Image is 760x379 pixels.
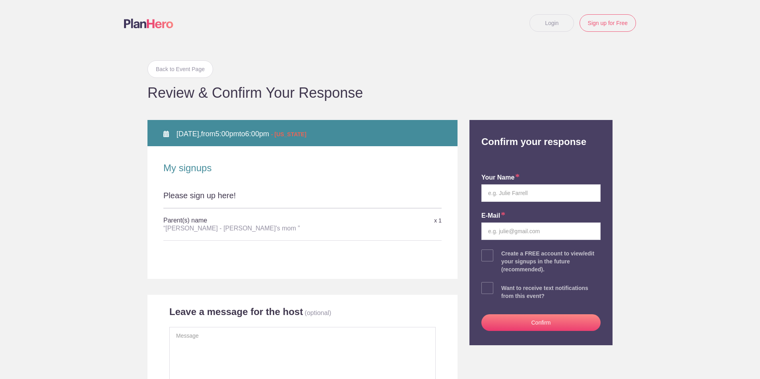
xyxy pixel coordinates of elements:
[163,190,442,208] div: Please sign up here!
[481,314,601,331] button: Confirm
[163,162,442,174] h2: My signups
[176,130,201,138] span: [DATE],
[481,222,601,240] input: e.g. julie@gmail.com
[501,249,601,273] div: Create a FREE account to view/edit your signups in the future (recommended).
[169,306,303,318] h2: Leave a message for the host
[163,224,349,232] div: “[PERSON_NAME] - [PERSON_NAME]'s mom ”
[271,131,306,137] span: - [US_STATE]
[475,120,607,148] h2: Confirm your response
[305,309,332,316] p: (optional)
[580,14,636,32] a: Sign up for Free
[147,86,613,100] h1: Review & Confirm Your Response
[176,130,306,138] span: from to
[147,60,213,78] a: Back to Event Page
[529,14,574,32] a: Login
[349,214,442,228] div: x 1
[481,211,505,220] label: E-mail
[163,213,349,236] h5: Parent(s) name
[481,173,520,182] label: your name
[163,131,169,137] img: Calendar alt
[245,130,269,138] span: 6:00pm
[481,184,601,202] input: e.g. Julie Farrell
[501,284,601,300] div: Want to receive text notifications from this event?
[124,19,173,28] img: Logo main planhero
[215,130,239,138] span: 5:00pm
